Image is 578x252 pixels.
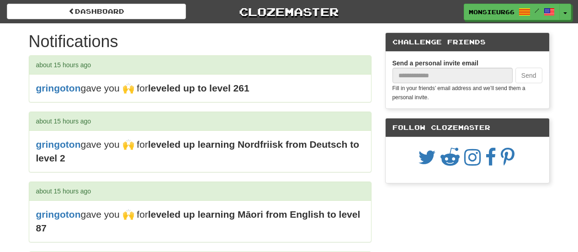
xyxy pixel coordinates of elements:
[36,139,359,163] strong: leveled up learning Nordfriisk from Deutsch to level 2
[392,85,525,101] small: Fill in your friends’ email address and we’ll send them a personal invite.
[7,4,186,19] a: Dashboard
[464,4,560,20] a: monsieur66 /
[29,56,371,75] div: about 15 hours ago
[29,182,371,201] div: about 15 hours ago
[515,68,542,83] button: Send
[29,75,371,102] div: gave you 🙌 for
[392,59,478,67] strong: Send a personal invite email
[386,33,549,52] div: Challenge Friends
[148,83,249,93] strong: leveled up to level 261
[29,112,371,131] div: about 15 hours ago
[36,209,81,220] a: gringoton
[29,131,371,172] div: gave you 🙌 for
[29,32,371,51] h1: Notifications
[36,139,81,150] a: gringoton
[535,7,539,14] span: /
[36,83,81,93] a: gringoton
[469,8,514,16] span: monsieur66
[36,209,361,233] strong: leveled up learning Māori from English to level 87
[200,4,379,20] a: Clozemaster
[386,118,549,137] div: Follow Clozemaster
[29,201,371,242] div: gave you 🙌 for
